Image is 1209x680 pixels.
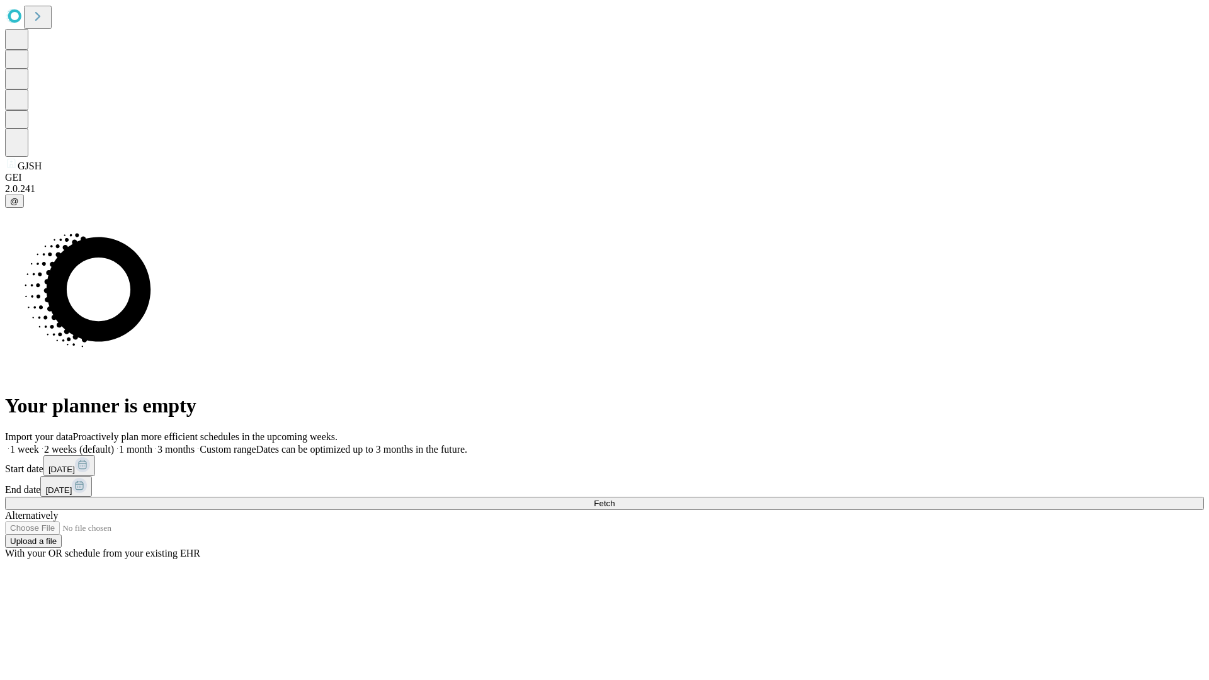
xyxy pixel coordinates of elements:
button: [DATE] [43,455,95,476]
span: 1 month [119,444,152,455]
div: GEI [5,172,1204,183]
button: @ [5,195,24,208]
button: [DATE] [40,476,92,497]
span: [DATE] [48,465,75,474]
span: @ [10,196,19,206]
span: Custom range [200,444,256,455]
div: Start date [5,455,1204,476]
span: Dates can be optimized up to 3 months in the future. [256,444,467,455]
span: 1 week [10,444,39,455]
div: 2.0.241 [5,183,1204,195]
span: Proactively plan more efficient schedules in the upcoming weeks. [73,431,338,442]
span: Alternatively [5,510,58,521]
span: Fetch [594,499,615,508]
button: Fetch [5,497,1204,510]
span: Import your data [5,431,73,442]
span: 2 weeks (default) [44,444,114,455]
h1: Your planner is empty [5,394,1204,417]
span: 3 months [157,444,195,455]
span: GJSH [18,161,42,171]
span: [DATE] [45,485,72,495]
div: End date [5,476,1204,497]
span: With your OR schedule from your existing EHR [5,548,200,558]
button: Upload a file [5,535,62,548]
